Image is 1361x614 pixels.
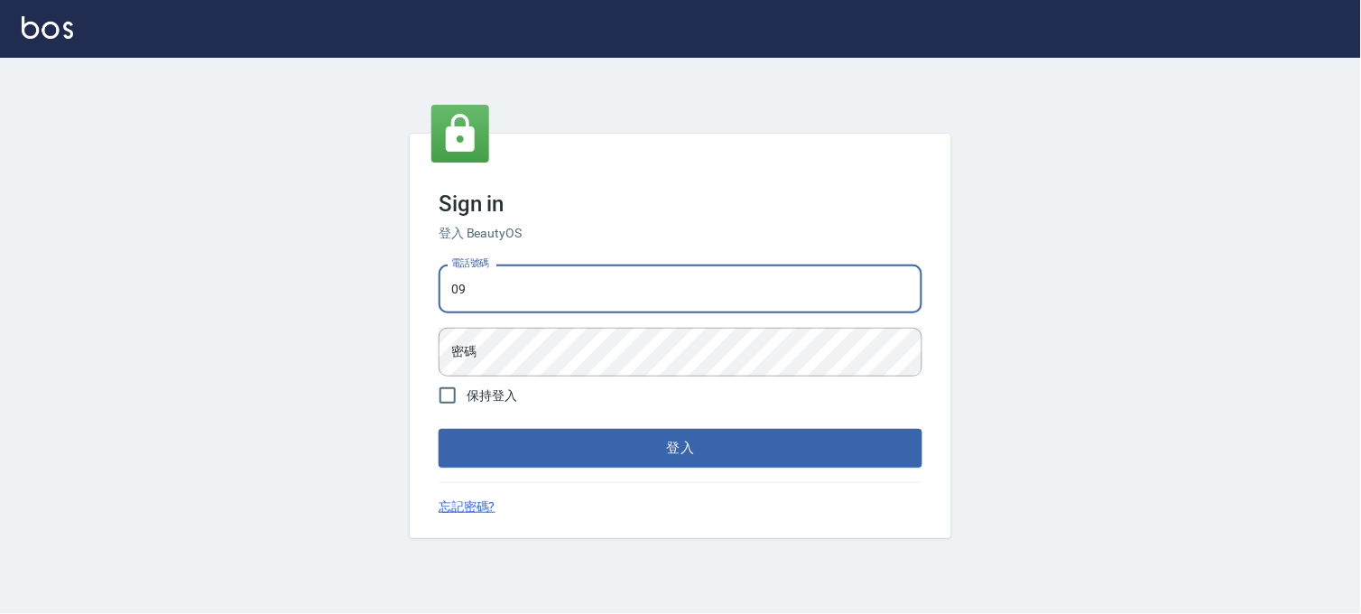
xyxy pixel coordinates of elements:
img: Logo [22,16,73,39]
span: 保持登入 [467,386,517,405]
button: 登入 [439,429,922,467]
h6: 登入 BeautyOS [439,224,922,243]
a: 忘記密碼? [439,498,495,516]
h3: Sign in [439,191,922,217]
label: 電話號碼 [451,256,489,270]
